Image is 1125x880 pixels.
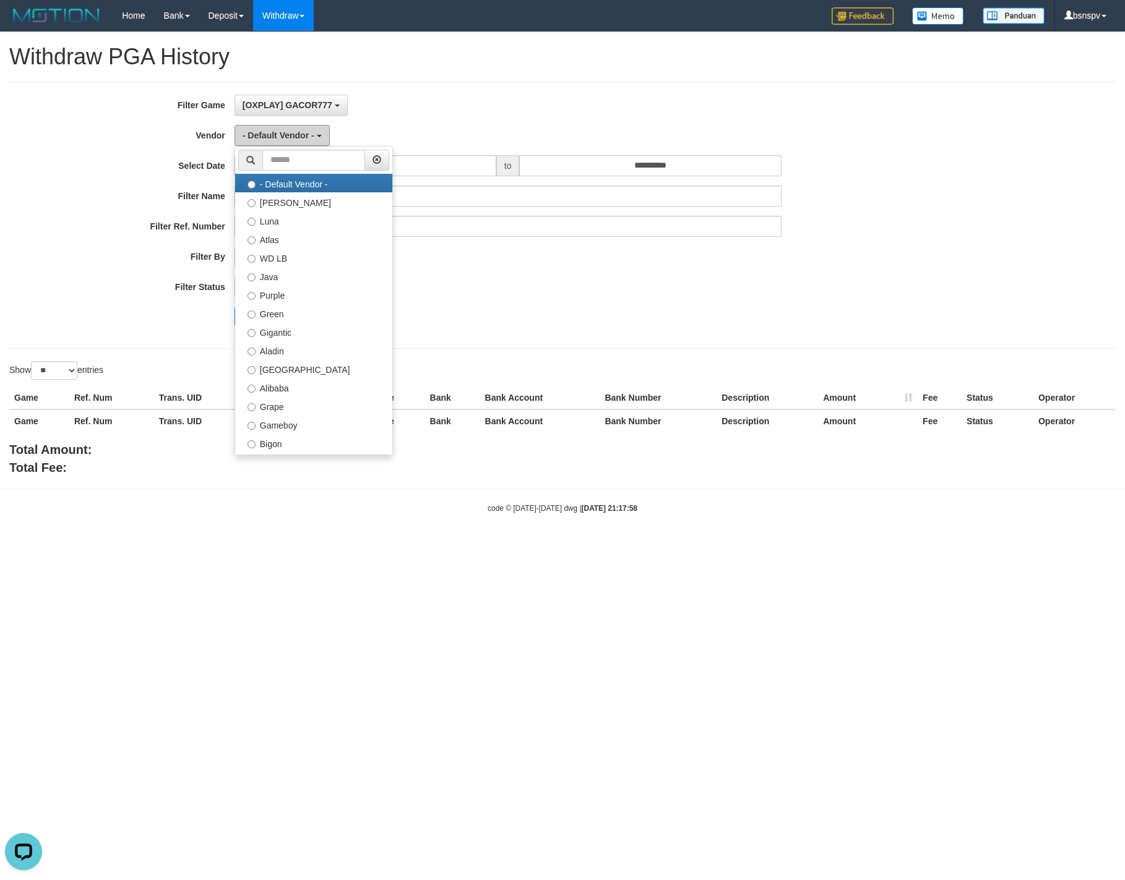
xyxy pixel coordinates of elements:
input: Alibaba [248,385,256,393]
th: Description [717,409,818,432]
label: Gigantic [235,322,392,341]
th: Game [9,409,69,432]
span: to [496,155,520,176]
label: Gameboy [235,415,392,434]
input: Grape [248,403,256,411]
input: Purple [248,292,256,300]
th: Trans. UID [154,387,248,409]
b: Total Amount: [9,443,92,456]
th: Description [717,387,818,409]
th: Operator [1033,409,1116,432]
label: Aladin [235,341,392,359]
select: Showentries [31,361,77,380]
th: Fee [918,409,962,432]
label: WD LB [235,248,392,267]
button: - Default Vendor - [235,125,330,146]
th: Fee [918,387,962,409]
span: - Default Vendor - [243,130,314,140]
th: Game [9,387,69,409]
label: Show entries [9,361,103,380]
img: Feedback.jpg [832,7,894,25]
th: Amount [818,409,918,432]
input: Luna [248,218,256,226]
input: Gameboy [248,422,256,430]
label: [PERSON_NAME] [235,192,392,211]
span: [OXPLAY] GACOR777 [243,100,332,110]
input: Atlas [248,236,256,244]
th: Ref. Num [69,409,154,432]
small: code © [DATE]-[DATE] dwg | [488,504,637,513]
input: Java [248,273,256,281]
label: [GEOGRAPHIC_DATA] [235,359,392,378]
label: - Default Vendor - [235,174,392,192]
th: Bank Number [600,387,717,409]
th: Name [366,387,425,409]
label: Atlas [235,229,392,248]
th: Ref. Num [69,387,154,409]
input: Bigon [248,440,256,448]
label: Purple [235,285,392,304]
input: Gigantic [248,329,256,337]
h1: Withdraw PGA History [9,45,1116,69]
th: Bank Number [600,409,717,432]
strong: [DATE] 21:17:58 [582,504,637,513]
th: Operator [1033,387,1116,409]
button: Open LiveChat chat widget [5,5,42,42]
img: panduan.png [983,7,1045,24]
input: [PERSON_NAME] [248,199,256,207]
input: WD LB [248,255,256,263]
th: Bank [425,409,480,432]
label: Java [235,267,392,285]
th: Bank [425,387,480,409]
th: Status [962,387,1033,409]
th: Bank Account [480,409,600,432]
label: Grape [235,396,392,415]
th: Bank Account [480,387,600,409]
th: Name [366,409,425,432]
input: Aladin [248,348,256,356]
label: Luna [235,211,392,229]
input: - Default Vendor - [248,181,256,189]
input: Green [248,310,256,318]
img: Button%20Memo.svg [912,7,964,25]
label: Alibaba [235,378,392,396]
label: Green [235,304,392,322]
input: [GEOGRAPHIC_DATA] [248,366,256,374]
label: Bigon [235,434,392,452]
th: Trans. UID [154,409,248,432]
img: MOTION_logo.png [9,6,103,25]
th: Status [962,409,1033,432]
button: [OXPLAY] GACOR777 [235,95,348,116]
th: Amount [818,387,918,409]
label: Allstar [235,452,392,471]
b: Total Fee: [9,461,67,474]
